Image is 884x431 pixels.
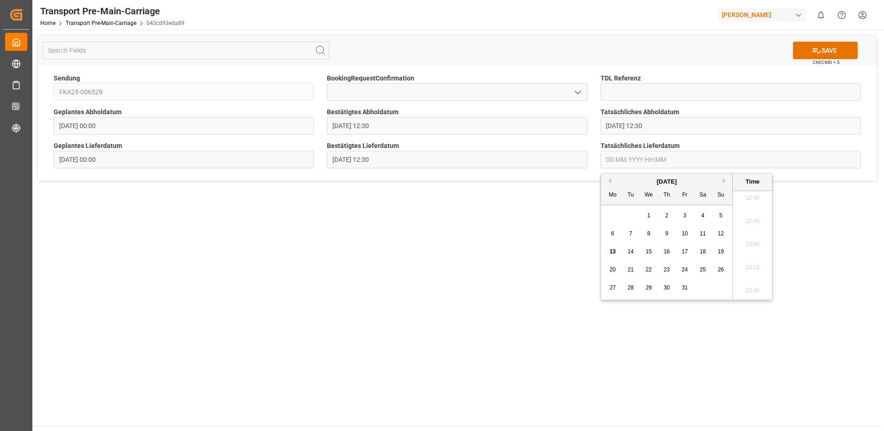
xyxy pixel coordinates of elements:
div: We [643,190,655,201]
div: Choose Saturday, October 4th, 2025 [697,210,709,222]
span: 27 [609,284,615,291]
div: Choose Thursday, October 30th, 2025 [661,282,673,294]
button: Next Month [723,178,728,184]
span: 9 [665,230,669,237]
span: 18 [700,248,706,255]
span: 6 [611,230,614,237]
span: 14 [627,248,633,255]
div: Choose Saturday, October 18th, 2025 [697,246,709,258]
a: Home [40,20,55,26]
span: 31 [681,284,688,291]
div: Choose Sunday, October 26th, 2025 [715,264,727,276]
div: Choose Tuesday, October 14th, 2025 [625,246,637,258]
div: Choose Tuesday, October 28th, 2025 [625,282,637,294]
span: 17 [681,248,688,255]
span: 24 [681,266,688,273]
div: Transport Pre-Main-Carriage [40,4,184,18]
div: Choose Friday, October 24th, 2025 [679,264,691,276]
span: 12 [718,230,724,237]
div: Choose Friday, October 3rd, 2025 [679,210,691,222]
button: show 0 new notifications [810,5,831,25]
span: TDL Referenz [601,74,641,83]
div: Choose Thursday, October 9th, 2025 [661,228,673,240]
button: open menu [570,85,584,99]
button: [PERSON_NAME] [718,6,810,24]
div: Choose Monday, October 6th, 2025 [607,228,619,240]
div: Mo [607,190,619,201]
div: Choose Sunday, October 19th, 2025 [715,246,727,258]
span: Ctrl/CMD + S [813,59,840,66]
span: 22 [645,266,651,273]
input: DD.MM.YYYY HH:MM [327,117,587,135]
div: Choose Friday, October 10th, 2025 [679,228,691,240]
span: 4 [701,212,705,219]
span: 19 [718,248,724,255]
div: Choose Wednesday, October 1st, 2025 [643,210,655,222]
div: Choose Friday, October 31st, 2025 [679,282,691,294]
div: Choose Thursday, October 23rd, 2025 [661,264,673,276]
span: 20 [609,266,615,273]
div: Choose Tuesday, October 21st, 2025 [625,264,637,276]
button: Help Center [831,5,852,25]
input: DD.MM.YYYY HH:MM [54,151,314,168]
div: Choose Monday, October 27th, 2025 [607,282,619,294]
div: Choose Sunday, October 5th, 2025 [715,210,727,222]
div: Tu [625,190,637,201]
input: DD.MM.YYYY HH:MM [54,117,314,135]
span: 8 [647,230,651,237]
span: 10 [681,230,688,237]
div: Time [735,177,770,186]
div: Choose Friday, October 17th, 2025 [679,246,691,258]
span: 11 [700,230,706,237]
span: 25 [700,266,706,273]
span: 13 [609,248,615,255]
div: Sa [697,190,709,201]
span: Tatsächliches Abholdatum [601,107,679,117]
span: 29 [645,284,651,291]
span: Bestätigtes Abholdatum [327,107,399,117]
div: Fr [679,190,691,201]
div: Th [661,190,673,201]
span: Bestätigtes Lieferdatum [327,141,399,151]
span: Geplantes Lieferdatum [54,141,122,151]
div: Choose Saturday, October 25th, 2025 [697,264,709,276]
div: Choose Wednesday, October 15th, 2025 [643,246,655,258]
div: Su [715,190,727,201]
div: Choose Sunday, October 12th, 2025 [715,228,727,240]
span: Sendung [54,74,80,83]
input: DD.MM.YYYY HH:MM [601,117,861,135]
div: Choose Wednesday, October 8th, 2025 [643,228,655,240]
span: 7 [629,230,632,237]
div: Choose Wednesday, October 22nd, 2025 [643,264,655,276]
a: Transport Pre-Main-Carriage [66,20,136,26]
input: DD.MM.YYYY HH:MM [601,151,861,168]
button: Previous Month [606,178,611,184]
div: month 2025-10 [604,207,730,297]
div: [PERSON_NAME] [718,8,807,22]
span: 26 [718,266,724,273]
span: BookingRequestConfirmation [327,74,414,83]
div: Choose Wednesday, October 29th, 2025 [643,282,655,294]
span: 1 [647,212,651,219]
div: Choose Monday, October 20th, 2025 [607,264,619,276]
span: 2 [665,212,669,219]
div: Choose Saturday, October 11th, 2025 [697,228,709,240]
span: 15 [645,248,651,255]
div: Choose Thursday, October 16th, 2025 [661,246,673,258]
span: Geplantes Abholdatum [54,107,122,117]
input: Search Fields [43,42,329,59]
button: SAVE [793,42,858,59]
span: 28 [627,284,633,291]
span: Tatsächliches Lieferdatum [601,141,680,151]
span: 30 [663,284,669,291]
div: Choose Thursday, October 2nd, 2025 [661,210,673,222]
span: 5 [719,212,723,219]
span: 23 [663,266,669,273]
span: 3 [683,212,687,219]
div: Choose Monday, October 13th, 2025 [607,246,619,258]
span: 16 [663,248,669,255]
span: 21 [627,266,633,273]
div: Choose Tuesday, October 7th, 2025 [625,228,637,240]
input: DD.MM.YYYY HH:MM [327,151,587,168]
div: [DATE] [601,177,732,186]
